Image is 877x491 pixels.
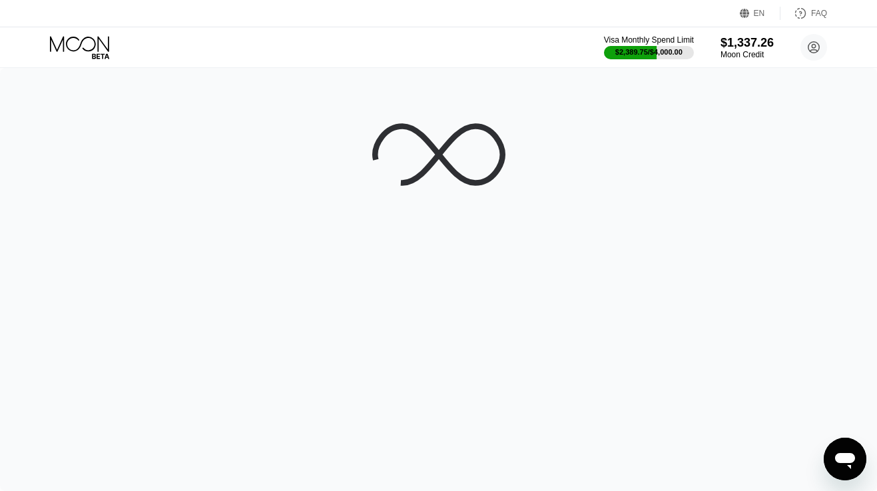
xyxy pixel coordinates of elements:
div: $1,337.26 [721,36,774,50]
div: Visa Monthly Spend Limit$2,389.75/$4,000.00 [604,35,694,59]
div: Moon Credit [721,50,774,59]
div: EN [754,9,765,18]
div: $2,389.75 / $4,000.00 [615,48,683,56]
div: EN [740,7,780,20]
iframe: Кнопка запуска окна обмена сообщениями [824,438,866,480]
div: FAQ [780,7,827,20]
div: Visa Monthly Spend Limit [604,35,694,45]
div: $1,337.26Moon Credit [721,36,774,59]
div: FAQ [811,9,827,18]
